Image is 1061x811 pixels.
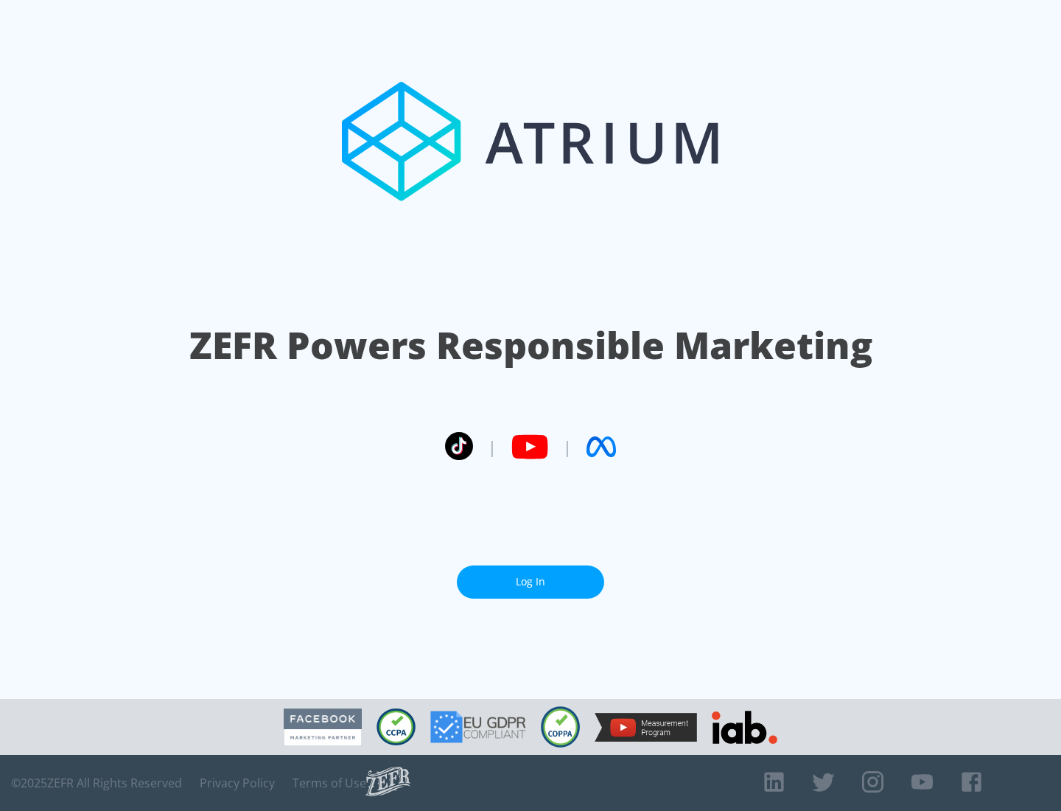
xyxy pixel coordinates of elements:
img: CCPA Compliant [377,709,416,745]
span: | [563,436,572,458]
span: © 2025 ZEFR All Rights Reserved [11,776,182,790]
img: Facebook Marketing Partner [284,709,362,746]
img: YouTube Measurement Program [595,713,697,742]
img: GDPR Compliant [430,711,526,743]
a: Privacy Policy [200,776,275,790]
a: Log In [457,565,604,599]
span: | [488,436,497,458]
img: IAB [712,711,777,744]
a: Terms of Use [293,776,366,790]
img: COPPA Compliant [541,706,580,748]
h1: ZEFR Powers Responsible Marketing [189,320,872,371]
